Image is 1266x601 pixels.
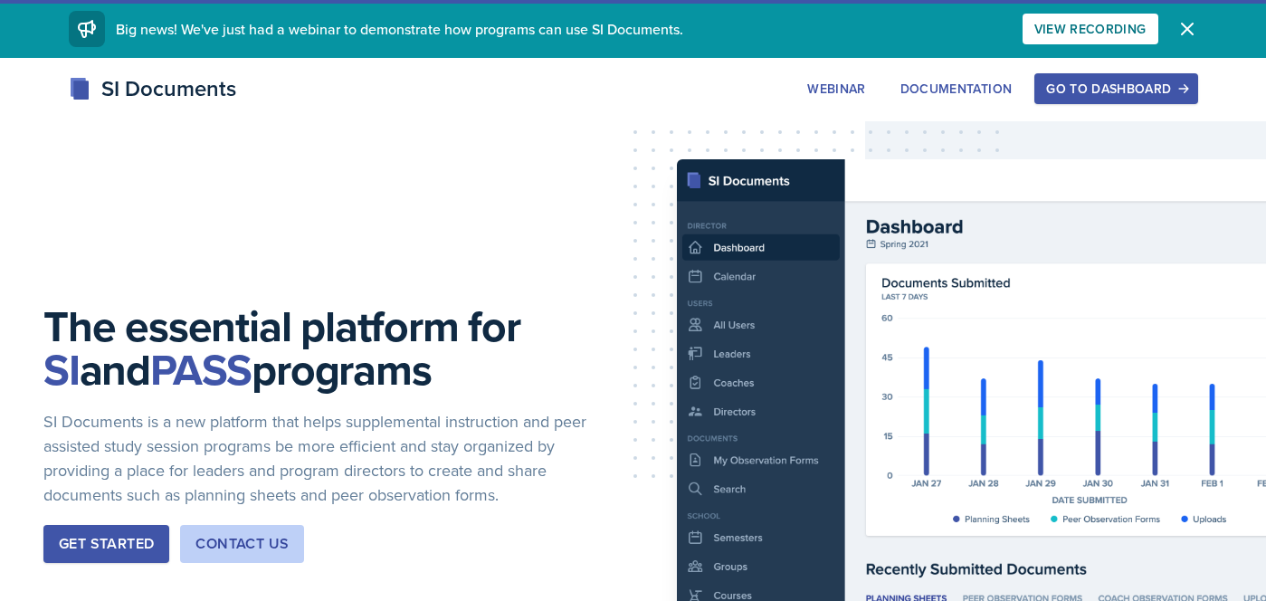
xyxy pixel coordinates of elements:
div: Webinar [807,81,865,96]
button: Go to Dashboard [1034,73,1197,104]
button: Documentation [889,73,1024,104]
div: Go to Dashboard [1046,81,1185,96]
button: Contact Us [180,525,304,563]
button: Webinar [795,73,877,104]
div: Get Started [59,533,154,555]
div: View Recording [1034,22,1147,36]
button: Get Started [43,525,169,563]
span: Big news! We've just had a webinar to demonstrate how programs can use SI Documents. [116,19,683,39]
div: Contact Us [195,533,289,555]
div: Documentation [900,81,1013,96]
div: SI Documents [69,72,236,105]
button: View Recording [1023,14,1158,44]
